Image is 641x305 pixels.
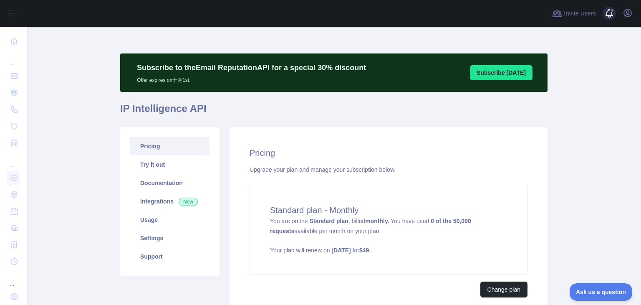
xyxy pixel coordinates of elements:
a: Settings [130,229,209,247]
a: Integrations New [130,192,209,211]
button: Subscribe [DATE] [470,65,532,80]
strong: monthly. [365,218,389,224]
button: Change plan [480,282,527,297]
h1: IP Intelligence API [120,102,548,122]
div: ... [7,152,20,169]
p: Your plan will renew on for [270,246,507,254]
strong: $ 49 . [359,247,371,254]
h2: Pricing [250,147,527,159]
div: ... [7,50,20,67]
a: Documentation [130,174,209,192]
strong: [DATE] [331,247,351,254]
a: Pricing [130,137,209,155]
a: Try it out [130,155,209,174]
p: Subscribe to the Email Reputation API for a special 30 % discount [137,62,366,74]
iframe: Toggle Customer Support [570,283,633,301]
div: ... [7,271,20,287]
strong: 0 of the 50,000 requests [270,218,471,234]
a: Usage [130,211,209,229]
div: Upgrade your plan and manage your subscription below. [250,165,527,174]
strong: Standard plan [309,218,348,224]
span: You are on the , billed You have used available per month on your plan. [270,218,507,254]
button: Invite users [550,7,598,20]
a: Support [130,247,209,266]
span: Invite users [564,9,596,18]
h4: Standard plan - Monthly [270,204,507,216]
span: New [179,198,198,206]
p: Offer expires on 十月 1st. [137,74,366,84]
